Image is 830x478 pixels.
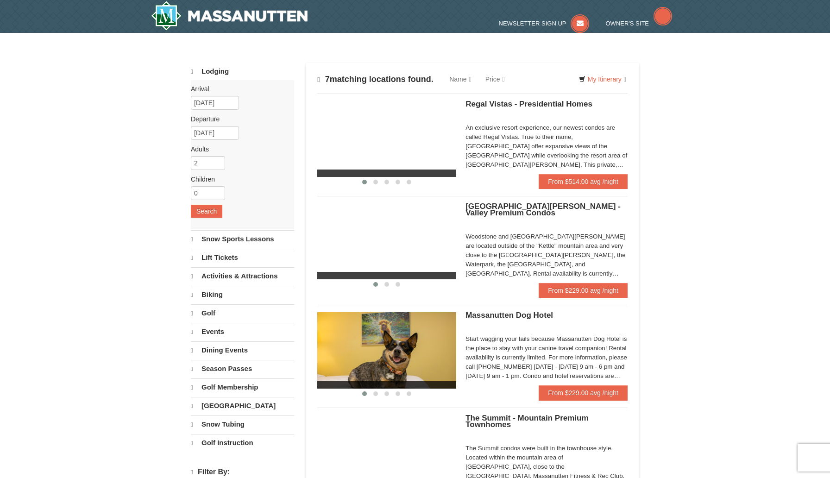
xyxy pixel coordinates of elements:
div: An exclusive resort experience, our newest condos are called Regal Vistas. True to their name, [G... [465,123,628,170]
a: From $514.00 avg /night [539,174,628,189]
a: My Itinerary [573,72,632,86]
a: Price [478,70,512,88]
button: Search [191,205,222,218]
span: Owner's Site [606,20,649,27]
label: Departure [191,114,287,124]
a: From $229.00 avg /night [539,283,628,298]
label: Children [191,175,287,184]
a: [GEOGRAPHIC_DATA] [191,397,294,415]
a: Owner's Site [606,20,673,27]
div: Start wagging your tails because Massanutten Dog Hotel is the place to stay with your canine trav... [465,334,628,381]
a: Snow Sports Lessons [191,230,294,248]
div: Woodstone and [GEOGRAPHIC_DATA][PERSON_NAME] are located outside of the "Kettle" mountain area an... [465,232,628,278]
a: Massanutten Resort [151,1,308,31]
a: Events [191,323,294,340]
a: Newsletter Sign Up [499,20,590,27]
img: Massanutten Resort Logo [151,1,308,31]
h4: Filter By: [191,468,294,477]
span: Massanutten Dog Hotel [465,311,553,320]
span: Newsletter Sign Up [499,20,566,27]
a: Season Passes [191,360,294,377]
a: Golf [191,304,294,322]
a: Lift Tickets [191,249,294,266]
span: Regal Vistas - Presidential Homes [465,100,592,108]
a: Biking [191,286,294,303]
span: The Summit - Mountain Premium Townhomes [465,414,588,429]
a: Golf Membership [191,378,294,396]
span: [GEOGRAPHIC_DATA][PERSON_NAME] - Valley Premium Condos [465,202,621,217]
a: Lodging [191,63,294,80]
label: Arrival [191,84,287,94]
a: Activities & Attractions [191,267,294,285]
a: Golf Instruction [191,434,294,452]
a: Dining Events [191,341,294,359]
label: Adults [191,145,287,154]
a: Name [442,70,478,88]
a: Snow Tubing [191,415,294,433]
a: From $229.00 avg /night [539,385,628,400]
